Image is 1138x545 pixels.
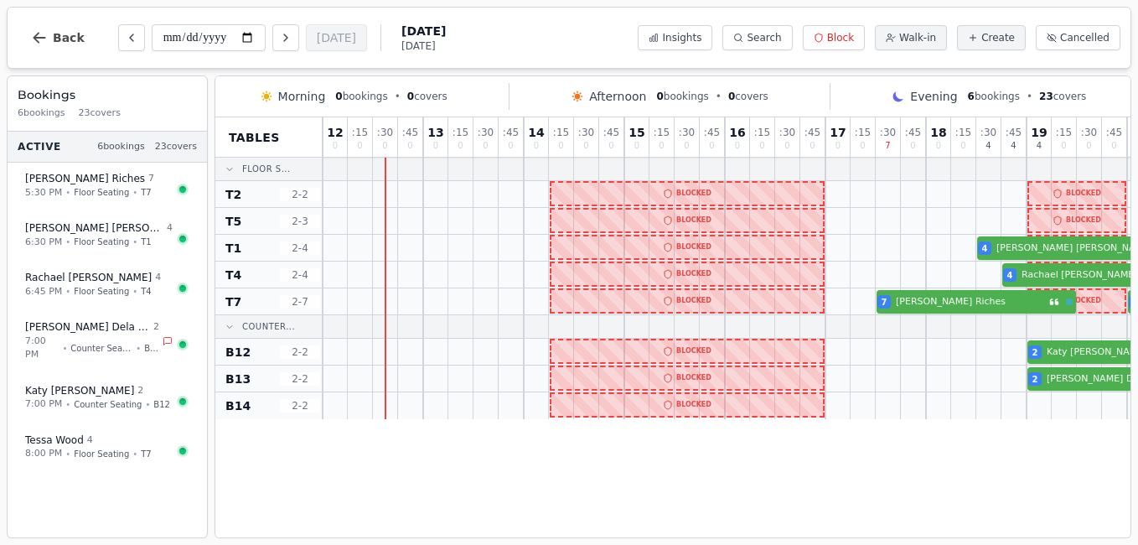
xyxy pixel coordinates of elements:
[306,24,367,51] button: [DATE]
[25,433,84,447] span: Tessa Wood
[1061,142,1066,150] span: 0
[827,31,854,44] span: Block
[735,142,740,150] span: 0
[1006,127,1022,138] span: : 45
[25,285,62,299] span: 6:45 PM
[137,384,143,398] span: 2
[132,236,137,248] span: •
[634,142,639,150] span: 0
[141,448,151,460] span: T7
[357,142,362,150] span: 0
[280,372,320,386] span: 2 - 2
[716,90,722,103] span: •
[882,296,887,309] span: 7
[1060,31,1110,44] span: Cancelled
[14,424,200,470] button: Tessa Wood48:00 PM•Floor Seating•T7
[1036,25,1120,50] button: Cancelled
[985,142,991,150] span: 4
[1027,90,1032,103] span: •
[1106,127,1122,138] span: : 45
[153,320,159,335] span: 2
[508,142,513,150] span: 0
[229,129,280,146] span: Tables
[401,39,446,53] span: [DATE]
[148,172,154,186] span: 7
[1032,346,1038,359] span: 2
[754,127,770,138] span: : 15
[980,127,996,138] span: : 30
[145,398,150,411] span: •
[1111,142,1116,150] span: 0
[280,241,320,255] span: 2 - 4
[53,32,85,44] span: Back
[905,127,921,138] span: : 45
[968,91,975,102] span: 6
[747,31,781,44] span: Search
[136,342,141,355] span: •
[225,371,251,387] span: B13
[65,236,70,248] span: •
[225,267,241,283] span: T4
[280,215,320,228] span: 2 - 3
[728,91,735,102] span: 0
[377,127,393,138] span: : 30
[25,320,150,334] span: [PERSON_NAME] Dela corte
[638,25,712,50] button: Insights
[759,142,764,150] span: 0
[395,90,401,103] span: •
[25,186,62,200] span: 5:30 PM
[936,142,941,150] span: 0
[25,397,62,412] span: 7:00 PM
[155,271,161,285] span: 4
[804,127,820,138] span: : 45
[729,127,745,138] span: 16
[955,127,971,138] span: : 15
[880,127,896,138] span: : 30
[910,142,915,150] span: 0
[427,127,443,138] span: 13
[656,91,663,102] span: 0
[957,25,1026,50] button: Create
[74,285,129,298] span: Floor Seating
[280,399,320,413] span: 2 - 2
[352,127,368,138] span: : 15
[242,163,291,175] span: Floor S...
[899,31,936,44] span: Walk-in
[25,271,152,284] span: Rachael [PERSON_NAME]
[25,447,62,461] span: 8:00 PM
[155,140,197,154] span: 23 covers
[784,142,789,150] span: 0
[503,127,519,138] span: : 45
[779,127,795,138] span: : 30
[679,127,695,138] span: : 30
[25,172,145,185] span: [PERSON_NAME] Riches
[608,142,613,150] span: 0
[333,142,338,150] span: 0
[1081,127,1097,138] span: : 30
[74,186,129,199] span: Floor Seating
[1056,127,1072,138] span: : 15
[528,127,544,138] span: 14
[18,18,98,58] button: Back
[225,240,241,257] span: T1
[70,342,132,355] span: Counter Seating
[25,221,163,235] span: [PERSON_NAME] [PERSON_NAME]
[225,344,251,361] span: B12
[1039,90,1086,103] span: covers
[628,127,644,138] span: 15
[583,142,588,150] span: 0
[896,295,1046,309] span: [PERSON_NAME] Riches
[433,142,438,150] span: 0
[225,186,241,203] span: T2
[684,142,689,150] span: 0
[87,433,93,448] span: 4
[709,142,714,150] span: 0
[662,31,701,44] span: Insights
[118,24,145,51] button: Previous day
[18,140,61,153] span: Active
[407,142,412,150] span: 0
[458,142,463,150] span: 0
[225,213,241,230] span: T5
[74,448,129,460] span: Floor Seating
[280,295,320,309] span: 2 - 7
